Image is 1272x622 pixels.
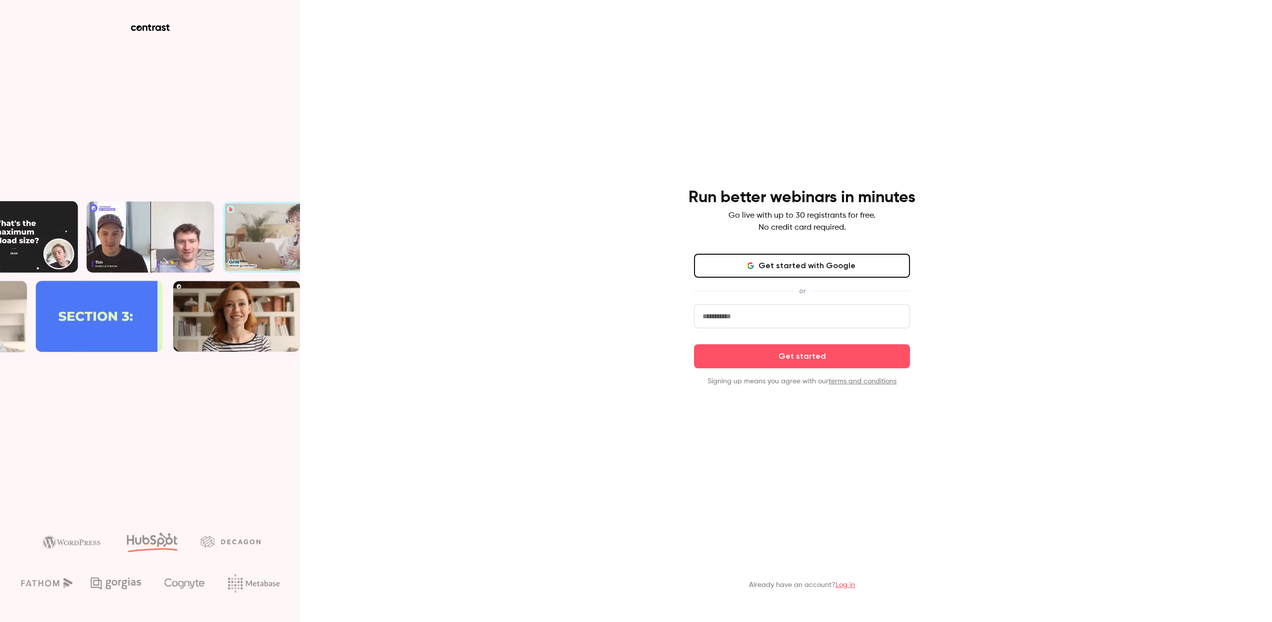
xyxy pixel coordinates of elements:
p: Go live with up to 30 registrants for free. No credit card required. [728,210,875,234]
a: terms and conditions [828,378,896,385]
button: Get started with Google [694,254,910,278]
a: Log in [835,581,855,588]
span: or [794,286,810,296]
p: Already have an account? [749,580,855,590]
button: Get started [694,344,910,368]
p: Signing up means you agree with our [694,376,910,386]
h4: Run better webinars in minutes [688,188,915,208]
img: decagon [200,536,260,547]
